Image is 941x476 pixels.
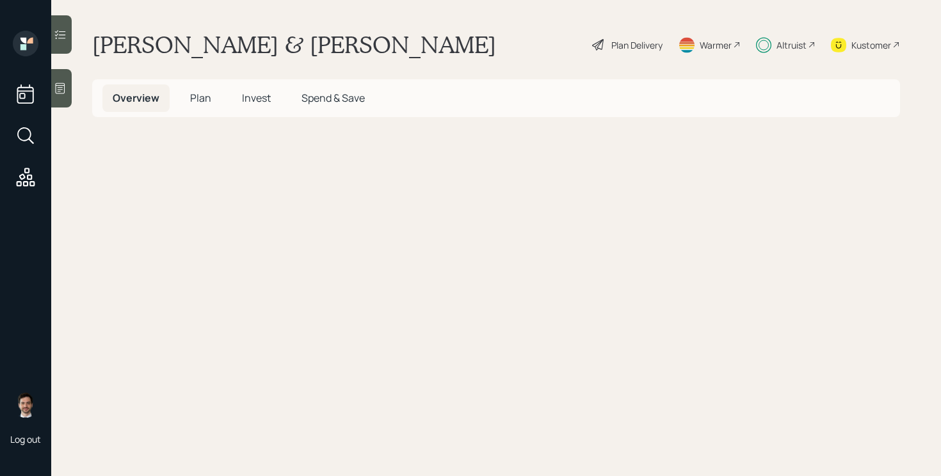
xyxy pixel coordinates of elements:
span: Spend & Save [302,91,365,105]
span: Plan [190,91,211,105]
div: Altruist [776,38,807,52]
div: Plan Delivery [611,38,663,52]
div: Warmer [700,38,732,52]
span: Overview [113,91,159,105]
div: Kustomer [851,38,891,52]
span: Invest [242,91,271,105]
img: jonah-coleman-headshot.png [13,392,38,418]
h1: [PERSON_NAME] & [PERSON_NAME] [92,31,496,59]
div: Log out [10,433,41,445]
